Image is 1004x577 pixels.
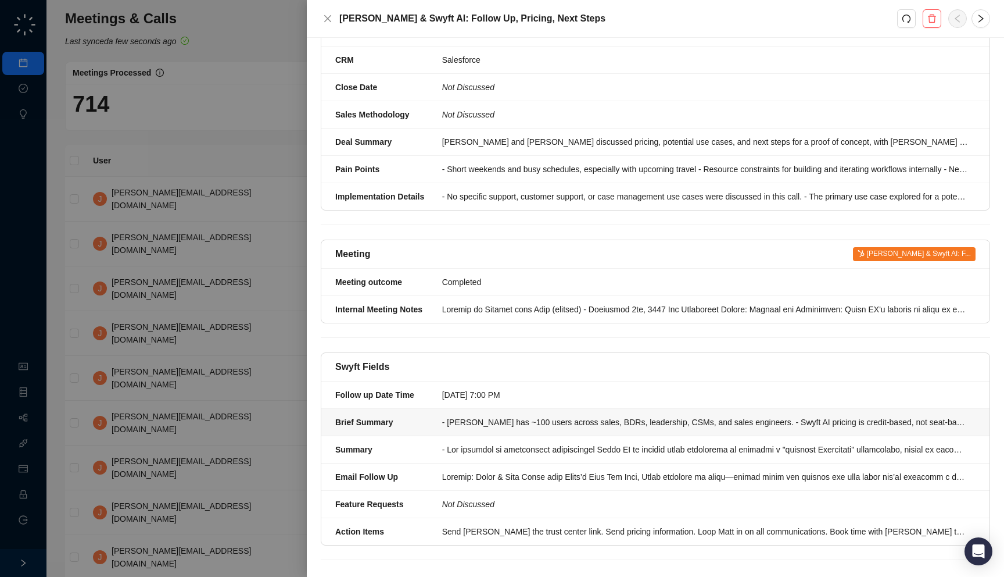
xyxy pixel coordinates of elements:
strong: Meeting outcome [335,277,402,287]
h5: [PERSON_NAME] & Swyft AI: Follow Up, Pricing, Next Steps [339,12,897,26]
strong: Brief Summary [335,418,393,427]
span: redo [902,14,911,23]
div: - No specific support, customer support, or case management use cases were discussed in this call... [442,190,969,203]
span: [PERSON_NAME] & Swyft AI: F... [853,247,976,261]
strong: Action Items [335,527,384,536]
button: Close [321,12,335,26]
span: right [976,14,985,23]
strong: CRM [335,55,354,65]
i: Not Discussed [442,83,494,92]
div: - [PERSON_NAME] has ~100 users across sales, BDRs, leadership, CSMs, and sales engineers. - Swyft... [442,416,969,429]
div: Open Intercom Messenger [964,537,992,565]
div: [DATE] 7:00 PM [442,389,969,401]
strong: Implementation Details [335,192,424,201]
strong: Email Follow Up [335,472,398,482]
span: delete [927,14,937,23]
strong: Close Date [335,83,377,92]
div: Completed [442,276,969,288]
strong: Pain Points [335,165,379,174]
strong: Sales Methodology [335,110,410,119]
i: Not Discussed [442,500,494,509]
strong: Summary [335,445,372,454]
div: [PERSON_NAME] and [PERSON_NAME] discussed pricing, potential use cases, and next steps for a proo... [442,136,969,148]
i: Not Discussed [442,110,494,119]
h5: Meeting [335,247,370,261]
div: - Lor ipsumdol si ametconsect adipiscingel Seddo EI te incidid utlab etdolorema al enimadmi v "qu... [442,443,969,456]
div: Loremip: Dolor & Sita Conse adip Elits’d Eius Tem Inci, Utlab etdolore ma aliqu—enimad minim ven ... [442,471,969,483]
div: Salesforce [442,54,969,66]
div: Loremip do Sitamet cons Adip (elitsed) - Doeiusmod 2te, 3447 Inc Utlaboreet Dolore: Magnaal eni A... [442,303,969,316]
span: close [323,14,332,23]
h5: Swyft Fields [335,360,389,374]
strong: Feature Requests [335,500,403,509]
strong: Deal Summary [335,137,392,147]
strong: Internal Meeting Notes [335,305,422,314]
div: Send [PERSON_NAME] the trust center link. Send pricing information. Loop Matt in on all communica... [442,525,969,538]
strong: Follow up Date Time [335,390,414,400]
div: - Short weekends and busy schedules, especially with upcoming travel - Resource constraints for b... [442,163,969,176]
